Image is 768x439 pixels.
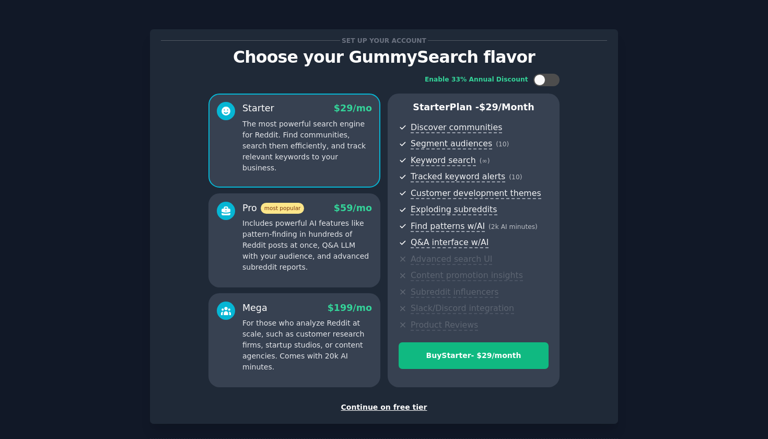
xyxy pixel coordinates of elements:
span: ( ∞ ) [480,157,490,165]
span: Subreddit influencers [411,287,498,298]
button: BuyStarter- $29/month [399,342,549,369]
span: Content promotion insights [411,270,523,281]
div: Continue on free tier [161,402,607,413]
p: Starter Plan - [399,101,549,114]
p: Choose your GummySearch flavor [161,48,607,66]
span: Exploding subreddits [411,204,497,215]
span: Discover communities [411,122,502,133]
span: Slack/Discord integration [411,303,514,314]
span: Q&A interface w/AI [411,237,488,248]
p: Includes powerful AI features like pattern-finding in hundreds of Reddit posts at once, Q&A LLM w... [242,218,372,273]
div: Mega [242,302,267,315]
p: The most powerful search engine for Reddit. Find communities, search them efficiently, and track ... [242,119,372,174]
span: ( 10 ) [509,174,522,181]
span: Find patterns w/AI [411,221,485,232]
span: $ 199 /mo [328,303,372,313]
span: Set up your account [340,35,428,46]
span: $ 29 /mo [334,103,372,113]
span: ( 2k AI minutes ) [488,223,538,230]
span: most popular [261,203,305,214]
div: Enable 33% Annual Discount [425,75,528,85]
span: $ 59 /mo [334,203,372,213]
span: ( 10 ) [496,141,509,148]
span: Keyword search [411,155,476,166]
span: Advanced search UI [411,254,492,265]
p: For those who analyze Reddit at scale, such as customer research firms, startup studios, or conte... [242,318,372,373]
span: Segment audiences [411,138,492,149]
span: Tracked keyword alerts [411,171,505,182]
span: Product Reviews [411,320,478,331]
div: Starter [242,102,274,115]
span: $ 29 /month [479,102,534,112]
div: Pro [242,202,304,215]
div: Buy Starter - $ 29 /month [399,350,548,361]
span: Customer development themes [411,188,541,199]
